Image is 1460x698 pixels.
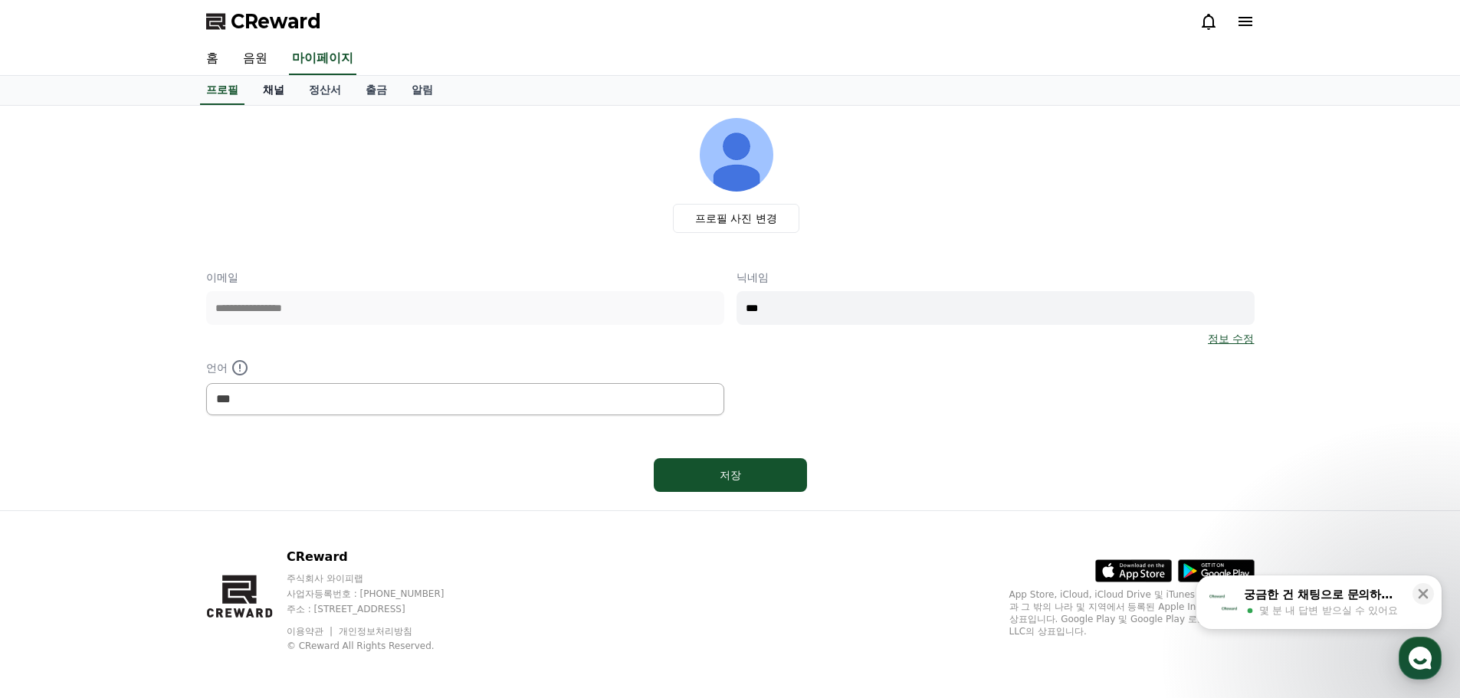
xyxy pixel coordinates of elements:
[251,76,297,105] a: 채널
[654,458,807,492] button: 저장
[231,9,321,34] span: CReward
[399,76,445,105] a: 알림
[101,486,198,524] a: 대화
[339,626,412,637] a: 개인정보처리방침
[1208,331,1254,346] a: 정보 수정
[287,626,335,637] a: 이용약관
[1009,588,1255,637] p: App Store, iCloud, iCloud Drive 및 iTunes Store는 미국과 그 밖의 나라 및 지역에서 등록된 Apple Inc.의 서비스 상표입니다. Goo...
[287,572,474,585] p: 주식회사 와이피랩
[684,467,776,483] div: 저장
[289,43,356,75] a: 마이페이지
[287,548,474,566] p: CReward
[48,509,57,521] span: 홈
[194,43,231,75] a: 홈
[287,640,474,652] p: © CReward All Rights Reserved.
[287,588,474,600] p: 사업자등록번호 : [PHONE_NUMBER]
[206,270,724,285] p: 이메일
[206,9,321,34] a: CReward
[737,270,1255,285] p: 닉네임
[287,603,474,615] p: 주소 : [STREET_ADDRESS]
[700,118,773,192] img: profile_image
[5,486,101,524] a: 홈
[673,204,799,233] label: 프로필 사진 변경
[297,76,353,105] a: 정산서
[231,43,280,75] a: 음원
[140,510,159,522] span: 대화
[353,76,399,105] a: 출금
[198,486,294,524] a: 설정
[206,359,724,377] p: 언어
[200,76,244,105] a: 프로필
[237,509,255,521] span: 설정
